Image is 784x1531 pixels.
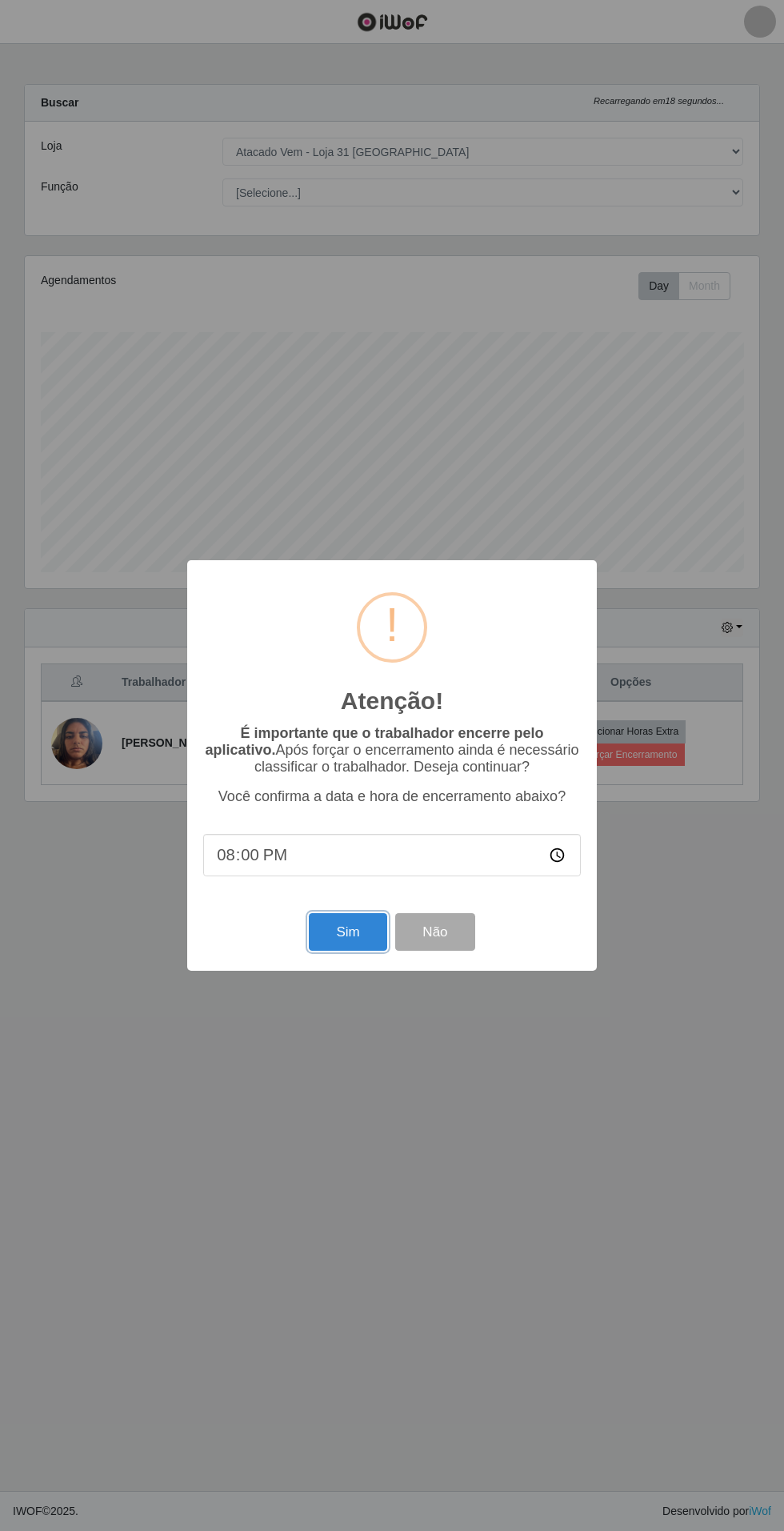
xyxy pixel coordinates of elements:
button: Não [395,913,474,951]
h2: Atenção! [341,687,443,715]
button: Sim [309,913,386,951]
p: Após forçar o encerramento ainda é necessário classificar o trabalhador. Deseja continuar? [203,725,581,776]
p: Você confirma a data e hora de encerramento abaixo? [203,788,581,805]
b: É importante que o trabalhador encerre pelo aplicativo. [205,725,543,758]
